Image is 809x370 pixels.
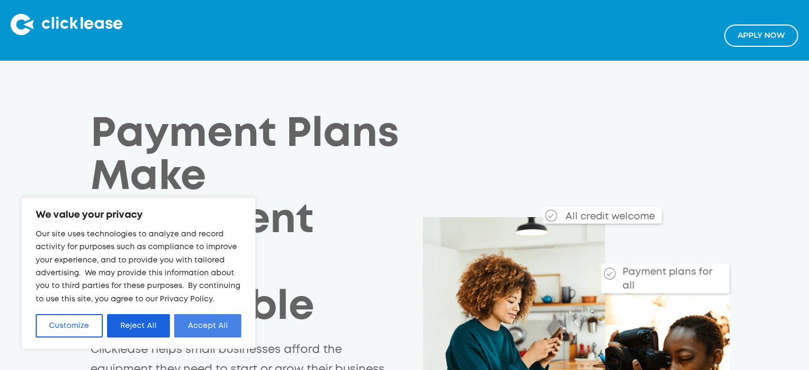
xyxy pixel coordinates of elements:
[618,259,721,293] div: Payment plans for all
[91,113,423,330] h1: Payment Plans Make Equipment More Affordable
[524,203,662,224] div: All credit welcome
[545,210,557,221] img: Checkmark_callout
[36,209,241,221] p: We value your privacy
[174,314,241,338] button: Accept All
[36,314,103,338] button: Customize
[107,314,170,338] button: Reject All
[11,14,122,35] img: Clicklease logo
[36,231,240,302] span: Our site uses technologies to analyze and record activity for purposes such as compliance to impr...
[21,198,256,349] div: We value your privacy
[604,268,616,279] img: Checkmark_callout
[724,24,798,46] a: Apply NOw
